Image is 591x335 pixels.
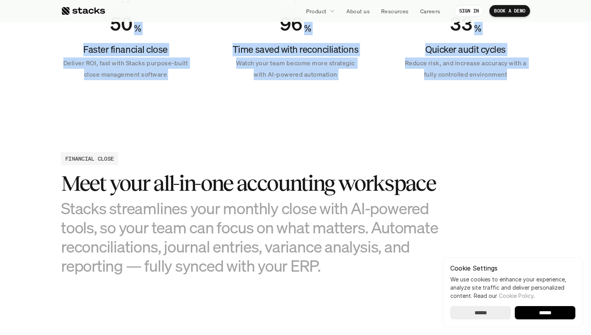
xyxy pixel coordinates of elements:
[304,22,311,35] h4: %
[61,43,190,56] h4: Faster financial close
[376,4,414,18] a: Resources
[450,13,473,35] div: Counter ends at 33
[346,7,370,15] p: About us
[401,57,530,80] p: Reduce risk, and increase accuracy with a fully controlled environment
[342,4,374,18] a: About us
[459,8,479,14] p: SIGN IN
[61,57,190,80] p: Deliver ROI, fast with Stacks purpose-built close management software
[231,43,360,56] h4: Time saved with reconciliations
[61,171,452,195] h3: Meet your all-in-one accounting workspace
[65,154,114,163] h2: FINANCIAL CLOSE
[306,7,327,15] p: Product
[489,5,530,17] a: BOOK A DEMO
[231,57,360,80] p: Watch your team become more strategic with AI-powered automation
[420,7,441,15] p: Careers
[415,4,445,18] a: Careers
[61,199,452,276] h3: Stacks streamlines your monthly close with AI-powered tools, so your team can focus on what matte...
[455,5,484,17] a: SIGN IN
[110,13,133,35] div: Counter ends at 50
[494,8,525,14] p: BOOK A DEMO
[92,181,127,186] a: Privacy Policy
[381,7,409,15] p: Resources
[450,265,575,271] p: Cookie Settings
[499,292,534,299] a: Cookie Policy
[474,22,481,35] h4: %
[474,292,535,299] span: Read our .
[134,22,141,35] h4: %
[450,275,575,300] p: We use cookies to enhance your experience, analyze site traffic and deliver personalized content.
[280,13,303,35] div: Counter ends at 96
[401,43,530,56] h4: Quicker audit cycles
